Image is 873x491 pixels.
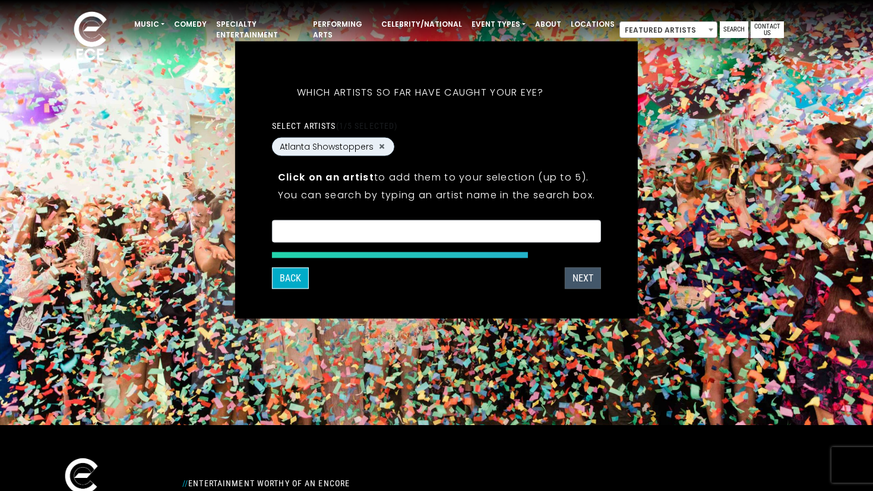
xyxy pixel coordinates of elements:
textarea: Search [280,227,593,238]
a: Contact Us [751,21,784,38]
button: Back [272,267,309,289]
span: Featured Artists [620,22,717,39]
a: Specialty Entertainment [211,14,308,45]
span: Featured Artists [619,21,717,38]
a: About [530,14,566,34]
a: Search [720,21,748,38]
a: Performing Arts [308,14,377,45]
a: Locations [566,14,619,34]
a: Celebrity/National [377,14,467,34]
p: to add them to your selection (up to 5). [278,169,595,184]
span: (1/5 selected) [336,121,398,130]
span: // [182,479,188,488]
p: You can search by typing an artist name in the search box. [278,187,595,202]
a: Event Types [467,14,530,34]
strong: Click on an artist [278,170,374,183]
button: Next [565,267,601,289]
a: Music [129,14,169,34]
img: ece_new_logo_whitev2-1.png [61,8,120,66]
label: Select artists [272,120,397,131]
button: Remove Atlanta Showstoppers [377,141,387,152]
span: Atlanta Showstoppers [280,140,374,153]
h5: Which artists so far have caught your eye? [272,71,569,113]
a: Comedy [169,14,211,34]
